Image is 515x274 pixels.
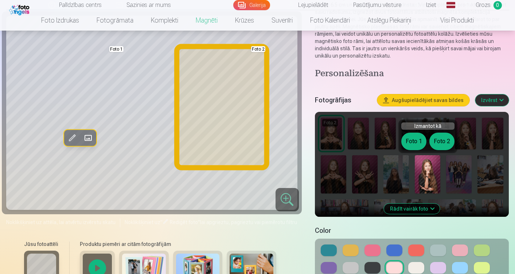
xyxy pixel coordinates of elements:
span: " [160,219,163,225]
a: Suvenīri [263,10,301,31]
img: /fa1 [9,3,31,15]
span: Grozs [476,1,491,9]
a: Foto kalendāri [301,10,359,31]
button: Foto 1 [401,133,426,150]
span: Rediģēt foto [170,219,198,225]
a: Foto izdrukas [32,10,88,31]
button: Rādīt vairāk foto [384,204,440,214]
span: Noklikšķiniet uz [125,219,160,225]
button: Foto 2 [429,133,454,150]
h6: Produktu piemēri ar citām fotogrāfijām [77,240,279,248]
a: Atslēgu piekariņi [359,10,420,31]
a: Magnēti [187,10,226,31]
h6: Izmantot kā [401,122,454,130]
button: Izvērst [475,94,509,106]
span: " [198,219,200,225]
a: Fotogrāmata [88,10,142,31]
a: Komplekti [142,10,187,31]
span: Noklikšķiniet uz attēla, lai atvērtu izvērstu skatu [6,219,116,226]
h6: Jūsu fotoattēli [24,240,59,248]
span: 0 [493,1,502,9]
h5: Color [315,226,509,236]
span: lai apgrieztu, pagrieztu vai piemērotu filtru [200,219,297,225]
h5: Fotogrāfijas [315,95,372,105]
button: Augšupielādējiet savas bildes [377,94,469,106]
a: Krūzes [226,10,263,31]
a: Visi produkti [420,10,483,31]
h4: Personalizēšana [315,68,509,80]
